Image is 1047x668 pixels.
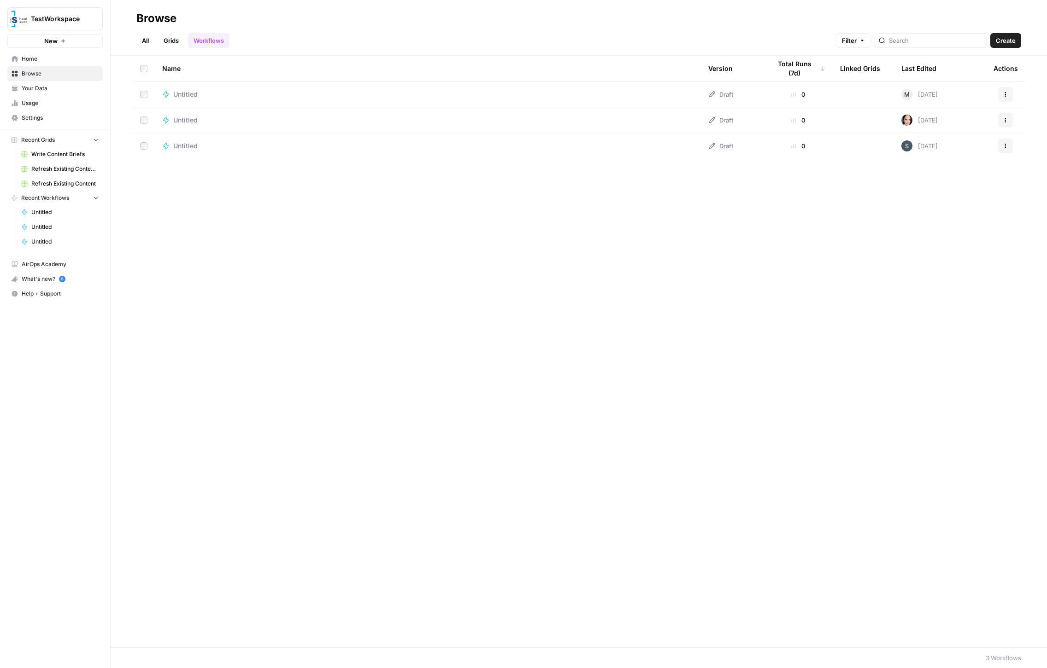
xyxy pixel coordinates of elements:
[904,90,910,99] span: M
[22,290,99,298] span: Help + Support
[990,33,1021,48] button: Create
[61,277,63,281] text: 5
[11,11,27,27] img: TestWorkspace Logo
[31,180,99,188] span: Refresh Existing Content
[708,116,733,125] div: Draft
[22,99,99,107] span: Usage
[21,136,55,144] span: Recent Grids
[7,81,103,96] a: Your Data
[173,90,198,99] span: Untitled
[21,194,69,202] span: Recent Workflows
[173,141,198,151] span: Untitled
[771,116,825,125] div: 0
[31,223,99,231] span: Untitled
[901,140,938,151] div: [DATE]
[7,286,103,301] button: Help + Support
[7,110,103,125] a: Settings
[44,36,58,46] span: New
[901,115,938,126] div: [DATE]
[901,89,938,100] div: [DATE]
[17,205,103,220] a: Untitled
[59,276,65,282] a: 5
[22,70,99,78] span: Browse
[22,55,99,63] span: Home
[889,36,982,45] input: Search
[8,272,102,286] div: What's new?
[7,7,103,30] button: Workspace: TestWorkspace
[136,11,176,26] div: Browse
[842,36,857,45] span: Filter
[22,114,99,122] span: Settings
[996,36,1016,45] span: Create
[7,34,103,48] button: New
[22,84,99,93] span: Your Data
[771,90,825,99] div: 0
[31,208,99,216] span: Untitled
[17,162,103,176] a: Refresh Existing Content (1)
[162,141,694,151] a: Untitled
[986,653,1021,662] div: 3 Workflows
[901,56,936,81] div: Last Edited
[17,220,103,234] a: Untitled
[162,56,694,81] div: Name
[31,238,99,246] span: Untitled
[17,147,103,162] a: Write Content Briefs
[31,150,99,158] span: Write Content Briefs
[708,56,733,81] div: Version
[17,234,103,249] a: Untitled
[162,116,694,125] a: Untitled
[901,140,912,151] img: zjdftevh0hve695cz300xc39jhg1
[836,33,871,48] button: Filter
[7,191,103,205] button: Recent Workflows
[173,116,198,125] span: Untitled
[840,56,880,81] div: Linked Grids
[708,90,733,99] div: Draft
[22,260,99,268] span: AirOps Academy
[901,115,912,126] img: nvoemtwfcoi8mg2jz53lnazntxrf
[994,56,1018,81] div: Actions
[31,14,87,23] span: TestWorkspace
[771,56,825,81] div: Total Runs (7d)
[162,90,694,99] a: Untitled
[7,66,103,81] a: Browse
[7,52,103,66] a: Home
[17,176,103,191] a: Refresh Existing Content
[7,96,103,110] a: Usage
[158,33,184,48] a: Grids
[136,33,154,48] a: All
[771,141,825,151] div: 0
[7,133,103,147] button: Recent Grids
[31,165,99,173] span: Refresh Existing Content (1)
[188,33,229,48] a: Workflows
[7,257,103,272] a: AirOps Academy
[708,141,733,151] div: Draft
[7,272,103,286] button: What's new? 5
